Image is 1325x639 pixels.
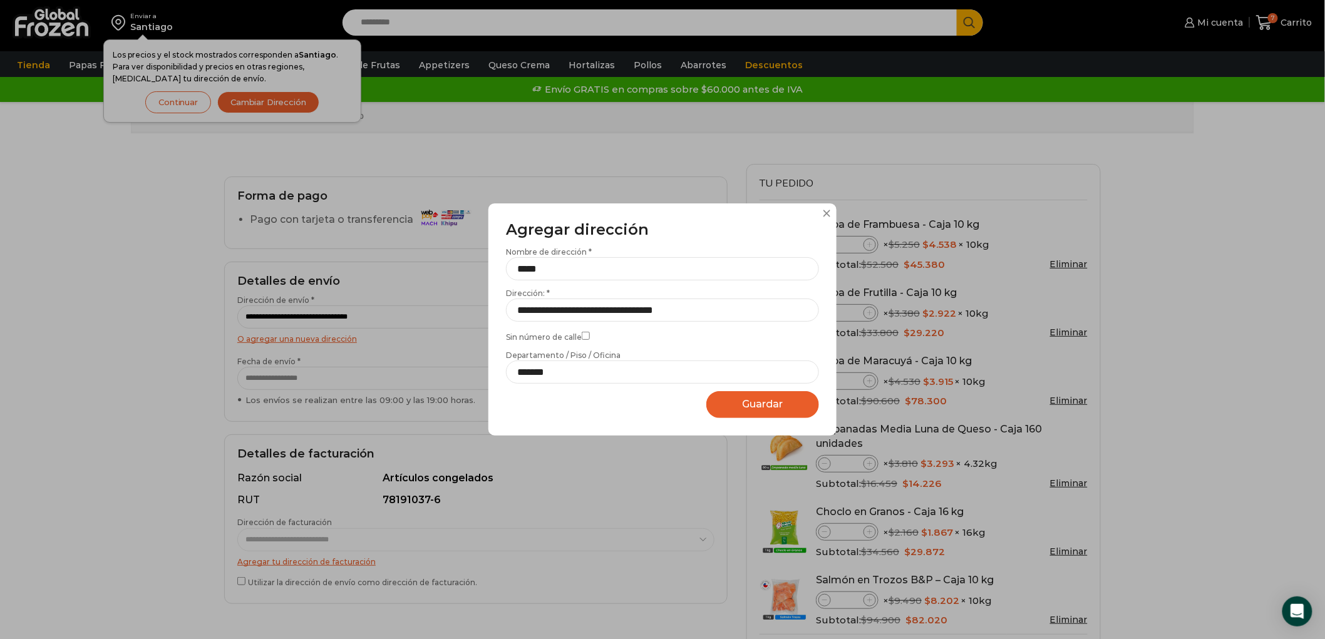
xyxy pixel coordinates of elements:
label: Dirección: * [506,288,819,322]
input: Departamento / Piso / Oficina [506,360,819,384]
h3: Agregar dirección [506,221,819,239]
span: Guardar [743,398,783,410]
input: Dirección: * [506,299,819,322]
label: Sin número de calle [506,329,819,342]
input: Nombre de dirección * [506,257,819,280]
label: Departamento / Piso / Oficina [506,350,819,384]
label: Nombre de dirección * [506,247,819,280]
div: Open Intercom Messenger [1282,596,1312,626]
input: Sin número de calle [582,332,590,340]
button: Guardar [706,391,819,418]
